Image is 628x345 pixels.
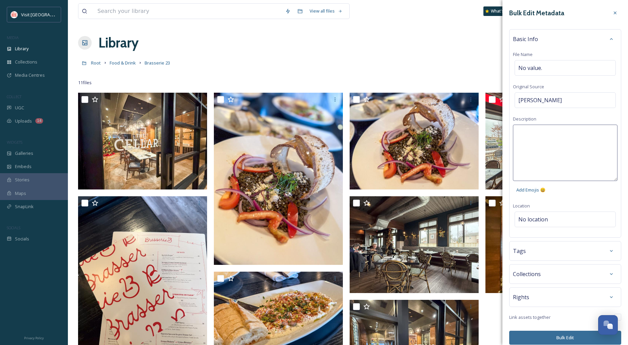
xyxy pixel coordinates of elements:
[485,196,614,293] img: Brasserie23-11.jpg
[7,140,22,145] span: WIDGETS
[518,64,542,72] span: No value.
[15,190,26,197] span: Maps
[509,314,551,321] span: Link assets together
[513,116,536,122] span: Description
[145,59,170,67] a: Brasserie 23
[513,270,541,278] span: Collections
[15,72,45,78] span: Media Centres
[485,93,614,189] img: Brasserie23-07.jpg
[110,59,136,67] a: Food & Drink
[78,79,92,86] span: 11 file s
[306,4,346,18] a: View all files
[516,187,546,193] span: Add Emojis 😄
[24,333,44,342] a: Privacy Policy
[518,96,562,104] span: [PERSON_NAME]
[7,94,21,99] span: COLLECT
[15,150,33,157] span: Galleries
[7,225,20,230] span: SOCIALS
[7,35,19,40] span: MEDIA
[91,59,101,67] a: Root
[15,118,32,124] span: Uploads
[518,215,548,223] span: No location
[24,336,44,340] span: Privacy Policy
[513,203,530,209] span: Location
[214,93,343,265] img: Brasserie23-06.jpg
[11,11,18,18] img: vsbm-stackedMISH_CMYKlogo2017.jpg
[78,93,207,189] img: Brasserie23-08.jpg
[15,236,29,242] span: Socials
[145,60,170,66] span: Brasserie 23
[513,84,544,90] span: Original Source
[15,203,34,210] span: SnapLink
[350,93,479,189] img: Brasserie23-05.jpg
[483,6,517,16] a: What's New
[15,46,29,52] span: Library
[91,60,101,66] span: Root
[35,118,43,124] div: 14
[15,177,30,183] span: Stories
[513,247,526,255] span: Tags
[350,196,479,293] img: Brasserie23-02.jpg
[15,163,32,170] span: Embeds
[509,8,564,18] h3: Bulk Edit Metadata
[15,105,24,111] span: UGC
[513,293,529,301] span: Rights
[94,4,282,19] input: Search your library
[598,315,618,335] button: Open Chat
[110,60,136,66] span: Food & Drink
[513,35,538,43] span: Basic Info
[98,33,138,53] a: Library
[509,331,621,345] button: Bulk Edit
[15,59,37,65] span: Collections
[513,51,533,57] span: File Name
[21,11,74,18] span: Visit [GEOGRAPHIC_DATA]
